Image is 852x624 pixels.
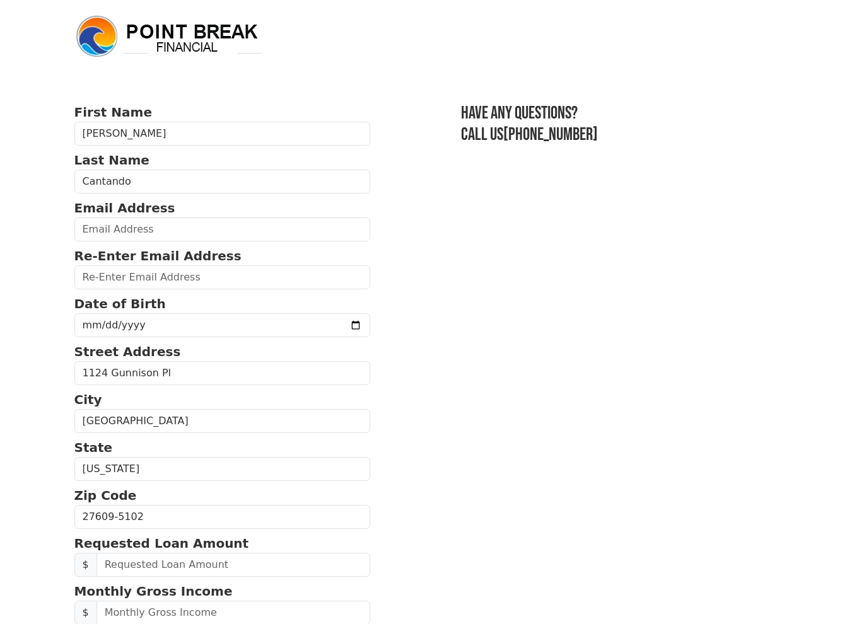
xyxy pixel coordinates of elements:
[74,248,242,263] strong: Re-Enter Email Address
[74,217,371,241] input: Email Address
[74,553,97,577] span: $
[74,265,371,289] input: Re-Enter Email Address
[74,536,249,551] strong: Requested Loan Amount
[74,582,371,601] p: Monthly Gross Income
[74,200,175,216] strong: Email Address
[74,392,102,407] strong: City
[74,361,371,385] input: Street Address
[461,103,778,124] h3: Have any questions?
[74,344,181,359] strong: Street Address
[74,409,371,433] input: City
[74,153,149,168] strong: Last Name
[74,170,371,194] input: Last Name
[74,296,166,311] strong: Date of Birth
[74,488,137,503] strong: Zip Code
[503,124,598,145] a: [PHONE_NUMBER]
[74,122,371,146] input: First Name
[461,124,778,146] h3: Call us
[74,14,264,59] img: logo.png
[74,440,113,455] strong: State
[74,505,371,529] input: Zip Code
[74,105,152,120] strong: First Name
[96,553,371,577] input: Requested Loan Amount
